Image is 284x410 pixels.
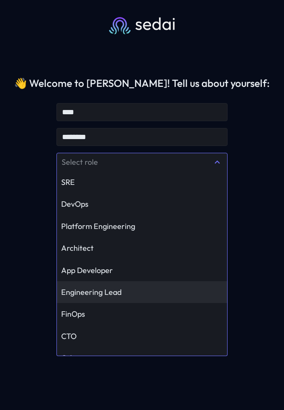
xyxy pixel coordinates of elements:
div: Other [61,353,223,363]
div: Engineering Lead [61,287,223,297]
div: 👋 Welcome to [PERSON_NAME]! Tell us about yourself: [14,77,270,89]
div: CTO [61,331,223,341]
div: Architect [61,243,223,253]
div: Platform Engineering [61,221,223,231]
div: App Developer [61,265,223,275]
div: DevOps [61,199,223,209]
div: Select role [62,157,212,167]
div: FinOps [61,309,223,319]
div: SRE [61,177,223,187]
